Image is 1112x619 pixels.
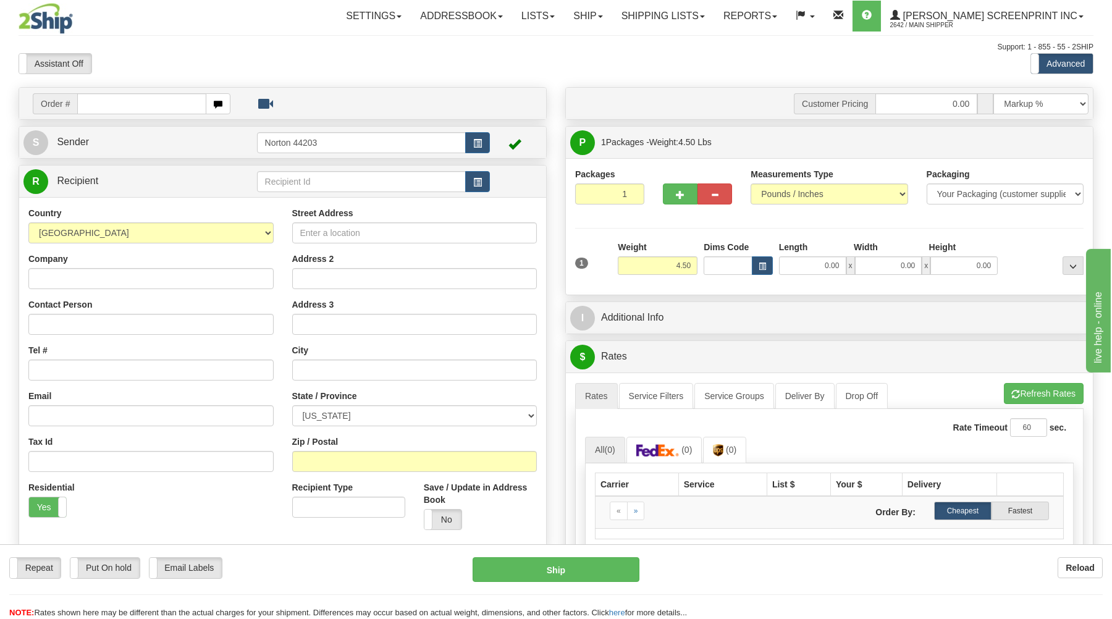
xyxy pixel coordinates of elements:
[618,241,646,253] label: Weight
[902,473,996,496] th: Delivery
[424,481,537,506] label: Save / Update in Address Book
[1050,421,1066,434] label: sec.
[28,207,62,219] label: Country
[57,137,89,147] span: Sender
[929,241,956,253] label: Height
[411,1,512,32] a: Addressbook
[564,1,612,32] a: Ship
[596,473,679,496] th: Carrier
[292,222,537,243] input: Enter a location
[697,137,712,147] span: Lbs
[19,3,73,34] img: logo2642.jpg
[890,19,983,32] span: 2642 / Main Shipper
[619,383,694,409] a: Service Filters
[257,171,466,192] input: Recipient Id
[922,256,930,275] span: x
[694,383,773,409] a: Service Groups
[29,497,66,517] label: Yes
[28,344,48,356] label: Tel #
[609,608,625,617] a: here
[28,481,75,494] label: Residential
[10,558,61,578] label: Repeat
[9,7,114,22] div: live help - online
[1031,54,1093,74] label: Advanced
[831,473,903,496] th: Your $
[424,510,461,529] label: No
[575,383,618,409] a: Rates
[775,383,835,409] a: Deliver By
[292,253,334,265] label: Address 2
[726,445,736,455] span: (0)
[854,241,878,253] label: Width
[1066,563,1095,573] b: Reload
[575,258,588,269] span: 1
[19,54,91,74] label: Assistant Off
[779,241,808,253] label: Length
[9,608,34,617] span: NOTE:
[617,507,621,515] span: «
[927,168,970,180] label: Packaging
[292,207,353,219] label: Street Address
[473,557,639,582] button: Ship
[28,298,92,311] label: Contact Person
[150,558,222,578] label: Email Labels
[23,130,48,155] span: S
[23,130,257,155] a: S Sender
[601,130,712,154] span: Packages -
[570,345,595,369] span: $
[881,1,1093,32] a: [PERSON_NAME] Screenprint Inc 2642 / Main Shipper
[292,344,308,356] label: City
[605,445,615,455] span: (0)
[28,436,53,448] label: Tax Id
[704,241,749,253] label: Dims Code
[57,175,98,186] span: Recipient
[23,169,231,194] a: R Recipient
[678,473,767,496] th: Service
[713,444,723,457] img: UPS
[610,502,628,520] a: Previous
[570,306,595,331] span: I
[794,93,875,114] span: Customer Pricing
[649,137,712,147] span: Weight:
[70,558,139,578] label: Put On hold
[570,130,1089,155] a: P 1Packages -Weight:4.50 Lbs
[19,42,1093,53] div: Support: 1 - 855 - 55 - 2SHIP
[714,1,786,32] a: Reports
[33,93,77,114] span: Order #
[627,502,645,520] a: Next
[601,137,606,147] span: 1
[23,169,48,194] span: R
[570,130,595,155] span: P
[28,253,68,265] label: Company
[992,502,1049,520] label: Fastest
[767,473,830,496] th: List $
[292,481,353,494] label: Recipient Type
[257,132,466,153] input: Sender Id
[836,383,888,409] a: Drop Off
[292,298,334,311] label: Address 3
[681,445,692,455] span: (0)
[900,11,1077,21] span: [PERSON_NAME] Screenprint Inc
[1004,383,1084,404] button: Refresh Rates
[612,1,714,32] a: Shipping lists
[678,137,695,147] span: 4.50
[636,444,680,457] img: FedEx Express®
[512,1,564,32] a: Lists
[292,436,339,448] label: Zip / Postal
[1084,246,1111,373] iframe: chat widget
[634,507,638,515] span: »
[846,256,855,275] span: x
[337,1,411,32] a: Settings
[575,168,615,180] label: Packages
[28,390,51,402] label: Email
[292,390,357,402] label: State / Province
[953,421,1008,434] label: Rate Timeout
[570,344,1089,369] a: $Rates
[570,305,1089,331] a: IAdditional Info
[1058,557,1103,578] button: Reload
[1063,256,1084,275] div: ...
[934,502,992,520] label: Cheapest
[585,437,625,463] a: All
[751,168,833,180] label: Measurements Type
[830,502,925,518] label: Order By:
